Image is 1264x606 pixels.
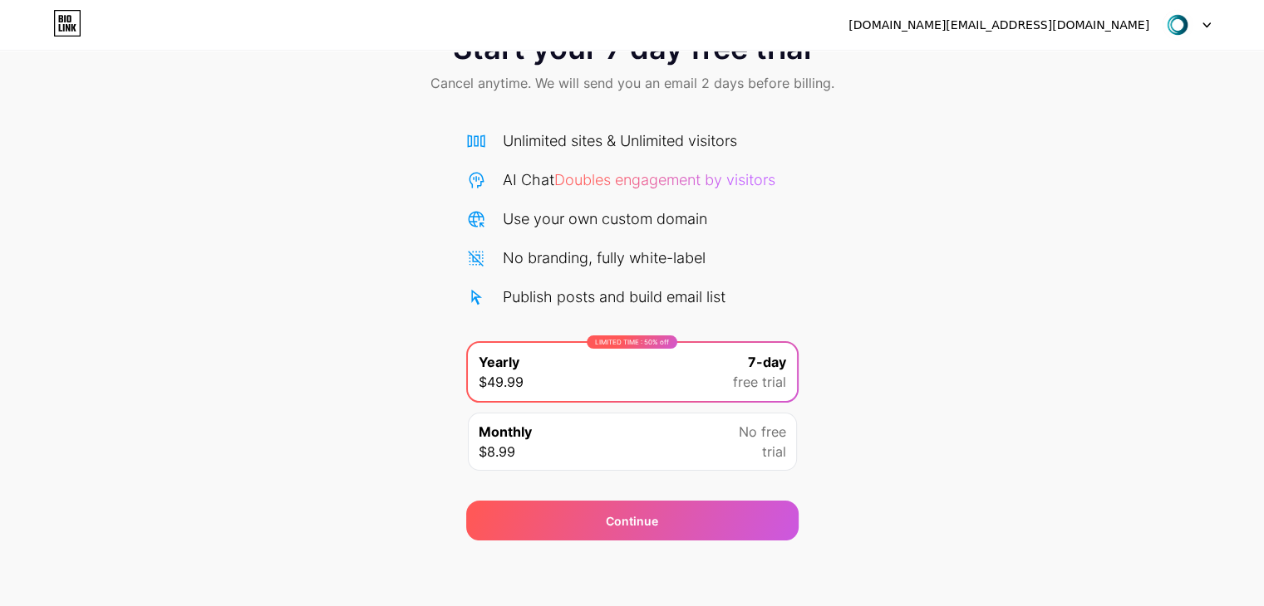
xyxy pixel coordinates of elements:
[587,335,677,349] div: LIMITED TIME : 50% off
[479,442,515,462] span: $8.99
[479,372,524,392] span: $49.99
[479,352,519,372] span: Yearly
[503,130,737,152] div: Unlimited sites & Unlimited visitors
[503,208,707,230] div: Use your own custom domain
[606,512,658,530] div: Continue
[739,422,786,442] span: No free
[848,17,1149,34] div: [DOMAIN_NAME][EMAIL_ADDRESS][DOMAIN_NAME]
[762,442,786,462] span: trial
[503,286,725,308] div: Publish posts and build email list
[453,32,811,65] span: Start your 7 day free trial
[1162,9,1193,41] img: linktodm
[430,73,834,93] span: Cancel anytime. We will send you an email 2 days before billing.
[503,169,775,191] div: AI Chat
[748,352,786,372] span: 7-day
[554,171,775,188] span: Doubles engagement by visitors
[503,247,706,269] div: No branding, fully white-label
[733,372,786,392] span: free trial
[479,422,532,442] span: Monthly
